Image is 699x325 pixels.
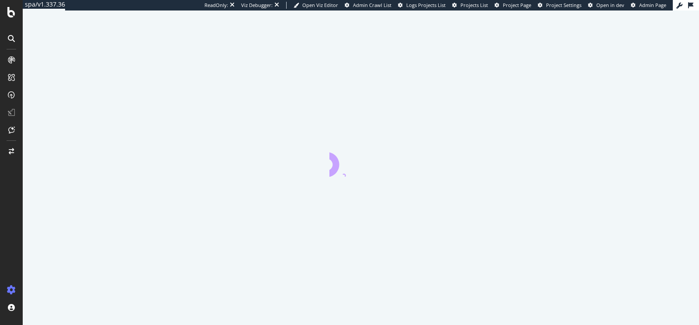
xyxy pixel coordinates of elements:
div: ReadOnly: [204,2,228,9]
a: Projects List [452,2,488,9]
a: Project Page [495,2,531,9]
a: Project Settings [538,2,581,9]
span: Open Viz Editor [302,2,338,8]
a: Logs Projects List [398,2,446,9]
a: Open Viz Editor [294,2,338,9]
div: Viz Debugger: [241,2,273,9]
a: Open in dev [588,2,624,9]
span: Logs Projects List [406,2,446,8]
div: animation [329,145,392,177]
span: Admin Crawl List [353,2,391,8]
span: Project Settings [546,2,581,8]
span: Open in dev [596,2,624,8]
span: Project Page [503,2,531,8]
a: Admin Page [631,2,666,9]
span: Projects List [460,2,488,8]
span: Admin Page [639,2,666,8]
a: Admin Crawl List [345,2,391,9]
